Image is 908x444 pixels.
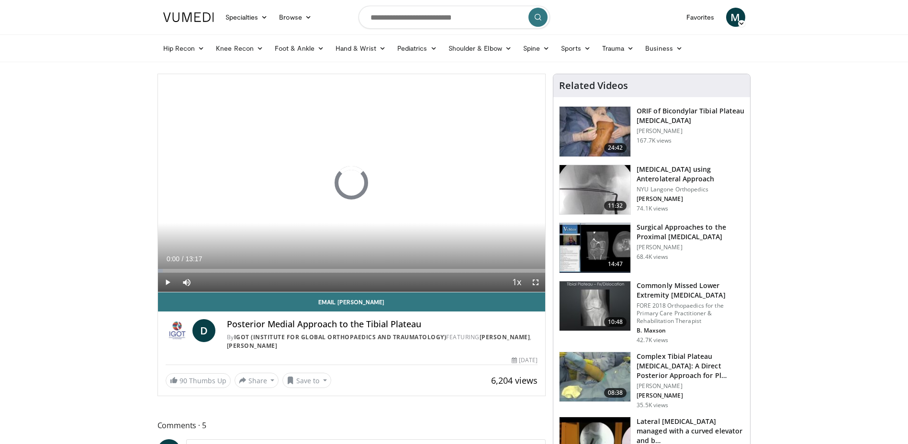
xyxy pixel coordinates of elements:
[220,8,274,27] a: Specialties
[560,107,630,156] img: Levy_Tib_Plat_100000366_3.jpg.150x105_q85_crop-smart_upscale.jpg
[637,401,668,409] p: 35.5K views
[637,392,744,400] p: [PERSON_NAME]
[637,205,668,212] p: 74.1K views
[158,292,546,311] a: Email [PERSON_NAME]
[559,106,744,157] a: 24:42 ORIF of Bicondylar Tibial Plateau [MEDICAL_DATA] [PERSON_NAME] 167.7K views
[604,259,627,269] span: 14:47
[604,317,627,327] span: 10:48
[443,39,517,58] a: Shoulder & Elbow
[559,352,744,409] a: 08:38 Complex Tibial Plateau [MEDICAL_DATA]: A Direct Posterior Approach for Pl… [PERSON_NAME] [P...
[637,195,744,203] p: [PERSON_NAME]
[227,333,538,350] div: By FEATURING ,
[559,165,744,215] a: 11:32 [MEDICAL_DATA] using Anterolateral Approach NYU Langone Orthopedics [PERSON_NAME] 74.1K views
[559,281,744,344] a: 10:48 Commonly Missed Lower Extremity [MEDICAL_DATA] FORE 2018 Orthopaedics for the Primary Care ...
[480,333,530,341] a: [PERSON_NAME]
[560,165,630,215] img: 9nZFQMepuQiumqNn4xMDoxOjBzMTt2bJ.150x105_q85_crop-smart_upscale.jpg
[192,319,215,342] a: D
[639,39,688,58] a: Business
[163,12,214,22] img: VuMedi Logo
[512,356,538,365] div: [DATE]
[681,8,720,27] a: Favorites
[637,336,668,344] p: 42.7K views
[177,273,196,292] button: Mute
[604,201,627,211] span: 11:32
[637,253,668,261] p: 68.4K views
[555,39,596,58] a: Sports
[526,273,545,292] button: Fullscreen
[637,222,744,242] h3: Surgical Approaches to the Proximal [MEDICAL_DATA]
[210,39,269,58] a: Knee Recon
[182,255,184,263] span: /
[726,8,745,27] a: M
[637,165,744,184] h3: [MEDICAL_DATA] using Anterolateral Approach
[604,143,627,153] span: 24:42
[559,80,628,91] h4: Related Videos
[330,39,392,58] a: Hand & Wrist
[637,352,744,380] h3: Complex Tibial Plateau [MEDICAL_DATA]: A Direct Posterior Approach for Pl…
[157,39,211,58] a: Hip Recon
[637,281,744,300] h3: Commonly Missed Lower Extremity [MEDICAL_DATA]
[158,74,546,292] video-js: Video Player
[166,319,189,342] img: IGOT (Institute for Global Orthopaedics and Traumatology)
[359,6,550,29] input: Search topics, interventions
[560,223,630,273] img: DA_UIUPltOAJ8wcH4xMDoxOjB1O8AjAz.150x105_q85_crop-smart_upscale.jpg
[637,106,744,125] h3: ORIF of Bicondylar Tibial Plateau [MEDICAL_DATA]
[559,222,744,273] a: 14:47 Surgical Approaches to the Proximal [MEDICAL_DATA] [PERSON_NAME] 68.4K views
[560,352,630,402] img: a3c47f0e-2ae2-4b3a-bf8e-14343b886af9.150x105_q85_crop-smart_upscale.jpg
[560,281,630,331] img: 4aa379b6-386c-4fb5-93ee-de5617843a87.150x105_q85_crop-smart_upscale.jpg
[491,375,538,386] span: 6,204 views
[167,255,179,263] span: 0:00
[637,244,744,251] p: [PERSON_NAME]
[637,382,744,390] p: [PERSON_NAME]
[273,8,317,27] a: Browse
[392,39,443,58] a: Pediatrics
[166,373,231,388] a: 90 Thumbs Up
[637,186,744,193] p: NYU Langone Orthopedics
[157,419,546,432] span: Comments 5
[269,39,330,58] a: Foot & Ankle
[596,39,640,58] a: Trauma
[282,373,331,388] button: Save to
[185,255,202,263] span: 13:17
[517,39,555,58] a: Spine
[637,137,672,144] p: 167.7K views
[158,269,546,273] div: Progress Bar
[227,342,278,350] a: [PERSON_NAME]
[637,127,744,135] p: [PERSON_NAME]
[234,333,447,341] a: IGOT (Institute for Global Orthopaedics and Traumatology)
[604,388,627,398] span: 08:38
[637,327,744,334] p: B. Maxson
[637,302,744,325] p: FORE 2018 Orthopaedics for the Primary Care Practitioner & Rehabilitation Therapist
[227,319,538,330] h4: Posterior Medial Approach to the Tibial Plateau
[235,373,279,388] button: Share
[507,273,526,292] button: Playback Rate
[158,273,177,292] button: Play
[179,376,187,385] span: 90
